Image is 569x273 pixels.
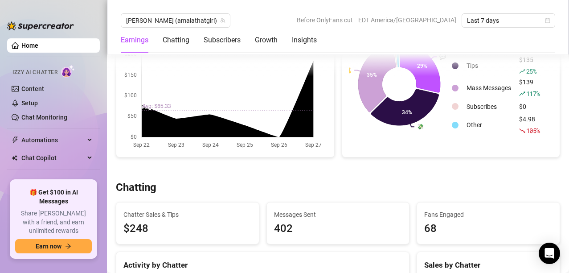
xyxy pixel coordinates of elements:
div: Chatting [163,35,189,45]
h3: Chatting [116,181,156,195]
text: 💸 [417,123,424,130]
span: 117 % [526,89,540,98]
span: Before OnlyFans cut [297,13,353,27]
div: $139 [519,77,540,99]
span: rise [519,68,525,74]
text: 💰 [345,66,352,73]
div: Open Intercom Messenger [539,243,560,264]
div: Subscribers [204,35,241,45]
div: Growth [255,35,278,45]
div: $4.98 [519,114,540,136]
span: Chatter Sales & Tips [123,210,252,219]
div: 402 [274,220,402,237]
div: Insights [292,35,317,45]
a: Content [21,85,44,92]
span: Chat Copilot [21,151,85,165]
td: Subscribes [463,99,515,113]
img: Chat Copilot [12,155,17,161]
span: rise [519,91,525,97]
a: Setup [21,99,38,107]
span: Izzy AI Chatter [12,68,57,77]
td: Tips [463,55,515,76]
span: Automations [21,133,85,147]
a: Chat Monitoring [21,114,67,121]
span: Amaia (amaiathatgirl) [126,14,225,27]
span: Last 7 days [467,14,550,27]
div: Earnings [121,35,148,45]
span: EDT America/[GEOGRAPHIC_DATA] [358,13,456,27]
text: 💬 [439,53,446,60]
span: thunderbolt [12,136,19,144]
td: Other [463,114,515,136]
span: Share [PERSON_NAME] with a friend, and earn unlimited rewards [15,209,92,236]
div: $0 [519,102,540,112]
a: Home [21,42,38,49]
span: Earn now [36,243,61,250]
span: team [220,18,225,23]
img: logo-BBDzfeDw.svg [7,21,74,30]
span: 25 % [526,67,536,75]
span: 105 % [526,126,540,135]
div: Sales by Chatter [424,259,553,271]
span: 🎁 Get $100 in AI Messages [15,188,92,206]
div: 68 [424,220,553,237]
span: Messages Sent [274,210,402,219]
button: Earn nowarrow-right [15,239,92,253]
div: $135 [519,55,540,76]
span: arrow-right [65,243,71,249]
span: Fans Engaged [424,210,553,219]
div: Activity by Chatter [123,259,402,271]
span: calendar [545,18,550,23]
img: AI Chatter [61,65,75,78]
td: Mass Messages [463,77,515,99]
span: $248 [123,220,252,237]
span: fall [519,128,525,134]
